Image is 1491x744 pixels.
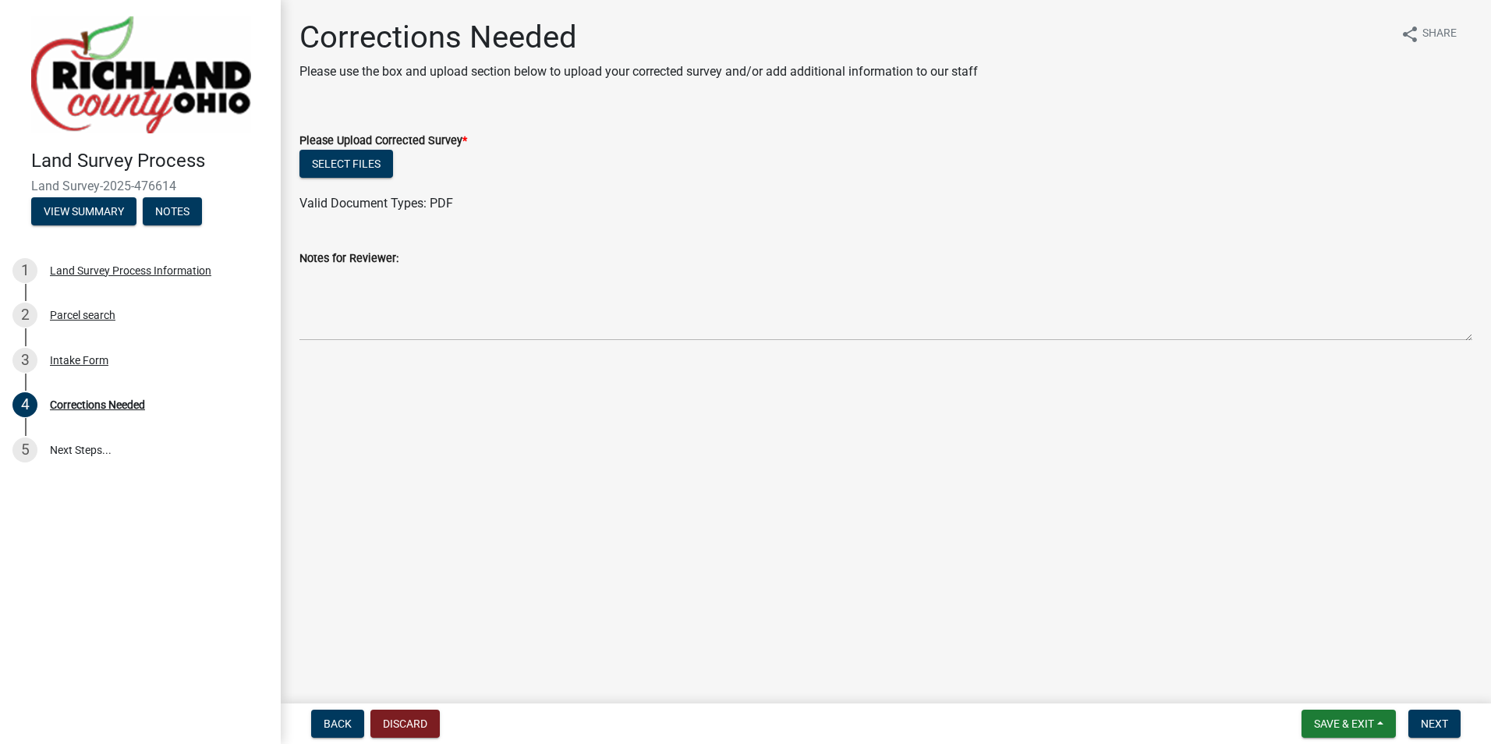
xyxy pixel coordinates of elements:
button: View Summary [31,197,136,225]
div: 4 [12,392,37,417]
wm-modal-confirm: Summary [31,206,136,218]
span: Share [1422,25,1457,44]
h4: Land Survey Process [31,150,268,172]
span: Valid Document Types: PDF [299,196,453,211]
img: Richland County, Ohio [31,16,251,133]
button: Save & Exit [1302,710,1396,738]
p: Please use the box and upload section below to upload your corrected survey and/or add additional... [299,62,978,81]
button: Discard [370,710,440,738]
div: 2 [12,303,37,328]
div: Land Survey Process Information [50,265,211,276]
button: Select files [299,150,393,178]
button: Notes [143,197,202,225]
h1: Corrections Needed [299,19,978,56]
span: Back [324,717,352,730]
button: Next [1408,710,1461,738]
div: Parcel search [50,310,115,321]
label: Notes for Reviewer: [299,253,398,264]
div: 5 [12,438,37,462]
span: Save & Exit [1314,717,1374,730]
span: Next [1421,717,1448,730]
button: Back [311,710,364,738]
div: Intake Form [50,355,108,366]
div: 3 [12,348,37,373]
label: Please Upload Corrected Survey [299,136,467,147]
wm-modal-confirm: Notes [143,206,202,218]
div: Corrections Needed [50,399,145,410]
span: Land Survey-2025-476614 [31,179,250,193]
i: share [1401,25,1419,44]
button: shareShare [1388,19,1469,49]
div: 1 [12,258,37,283]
